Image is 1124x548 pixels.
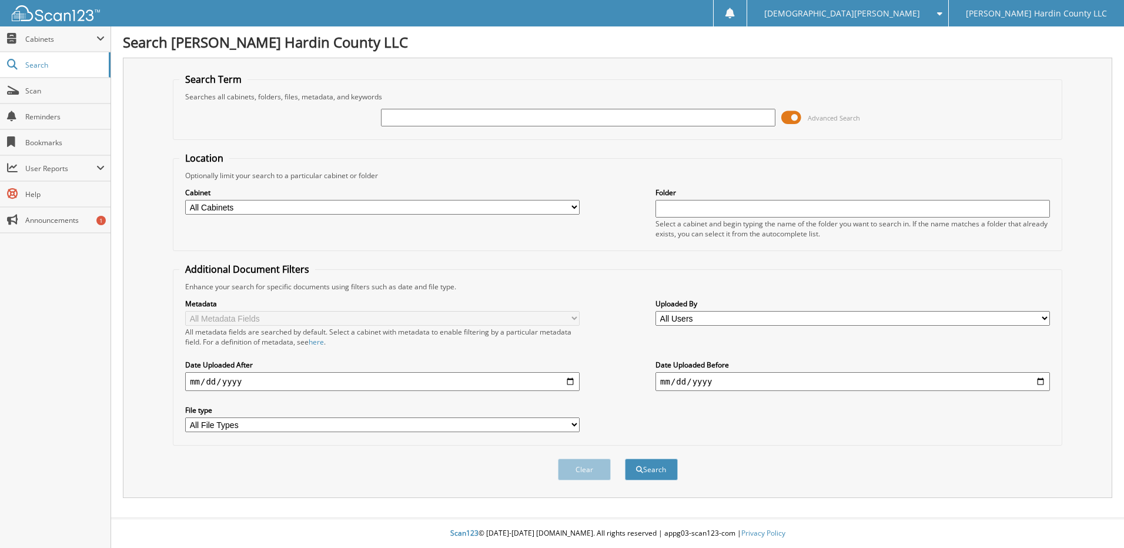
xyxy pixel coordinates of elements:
[655,360,1050,370] label: Date Uploaded Before
[179,263,315,276] legend: Additional Document Filters
[12,5,100,21] img: scan123-logo-white.svg
[25,86,105,96] span: Scan
[966,10,1107,17] span: [PERSON_NAME] Hardin County LLC
[558,459,611,480] button: Clear
[185,299,580,309] label: Metadata
[655,188,1050,198] label: Folder
[111,519,1124,548] div: © [DATE]-[DATE] [DOMAIN_NAME]. All rights reserved | appg03-scan123-com |
[450,528,479,538] span: Scan123
[179,152,229,165] legend: Location
[808,113,860,122] span: Advanced Search
[25,215,105,225] span: Announcements
[25,34,96,44] span: Cabinets
[185,372,580,391] input: start
[96,216,106,225] div: 1
[655,219,1050,239] div: Select a cabinet and begin typing the name of the folder you want to search in. If the name match...
[25,189,105,199] span: Help
[655,299,1050,309] label: Uploaded By
[179,282,1056,292] div: Enhance your search for specific documents using filters such as date and file type.
[179,92,1056,102] div: Searches all cabinets, folders, files, metadata, and keywords
[625,459,678,480] button: Search
[185,405,580,415] label: File type
[185,327,580,347] div: All metadata fields are searched by default. Select a cabinet with metadata to enable filtering b...
[179,171,1056,181] div: Optionally limit your search to a particular cabinet or folder
[25,138,105,148] span: Bookmarks
[309,337,324,347] a: here
[764,10,920,17] span: [DEMOGRAPHIC_DATA][PERSON_NAME]
[179,73,247,86] legend: Search Term
[123,32,1112,52] h1: Search [PERSON_NAME] Hardin County LLC
[25,60,103,70] span: Search
[25,163,96,173] span: User Reports
[185,188,580,198] label: Cabinet
[185,360,580,370] label: Date Uploaded After
[655,372,1050,391] input: end
[741,528,785,538] a: Privacy Policy
[25,112,105,122] span: Reminders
